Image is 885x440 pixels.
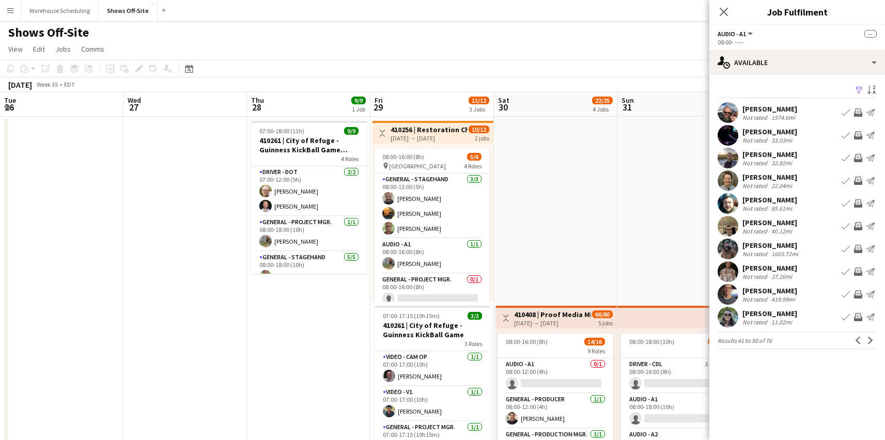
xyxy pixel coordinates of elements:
[352,105,365,113] div: 1 Job
[742,136,769,144] div: Not rated
[250,101,264,113] span: 28
[496,101,509,113] span: 30
[251,121,367,274] app-job-card: 07:00-18:00 (11h)9/9410261 | City of Refuge - Guinness KickBall Game Load In4 RolesDriver - DOT2/...
[769,295,797,303] div: 419.99mi
[769,136,794,144] div: 33.03mi
[742,295,769,303] div: Not rated
[375,386,490,421] app-card-role: Video - V11/107:00-17:00 (10h)[PERSON_NAME]
[351,97,366,104] span: 9/9
[742,205,769,212] div: Not rated
[769,273,794,280] div: 37.26mi
[498,96,509,105] span: Sat
[34,81,60,88] span: Week 35
[742,250,769,258] div: Not rated
[4,42,27,56] a: View
[742,227,769,235] div: Not rated
[709,5,885,19] h3: Job Fulfilment
[468,312,482,320] span: 3/3
[375,351,490,386] app-card-role: Video - Cam Op1/107:00-17:00 (10h)[PERSON_NAME]
[382,153,424,161] span: 08:00-16:00 (8h)
[708,338,728,345] span: 13/16
[81,44,104,54] span: Comms
[584,338,605,345] span: 14/16
[742,182,769,190] div: Not rated
[251,216,367,252] app-card-role: General - Project Mgr.1/108:00-18:00 (10h)[PERSON_NAME]
[375,96,383,105] span: Fri
[128,96,141,105] span: Wed
[344,127,359,135] span: 9/9
[8,25,89,40] h1: Shows Off-Site
[498,394,613,429] app-card-role: General - Producer1/108:00-12:00 (4h)[PERSON_NAME]
[251,166,367,216] app-card-role: Driver - DOT2/207:00-12:00 (5h)[PERSON_NAME][PERSON_NAME]
[514,310,591,319] h3: 410408 | Proof Media Mix - Virgin Cruise 2025
[469,97,489,104] span: 11/12
[718,30,754,38] button: Audio - A1
[592,97,613,104] span: 22/25
[259,127,304,135] span: 07:00-18:00 (11h)
[3,101,16,113] span: 26
[742,104,797,114] div: [PERSON_NAME]
[587,347,605,355] span: 9 Roles
[55,44,71,54] span: Jobs
[469,105,489,113] div: 3 Jobs
[621,394,737,429] app-card-role: Audio - A10/108:00-18:00 (10h)
[469,125,489,133] span: 10/12
[742,159,769,167] div: Not rated
[51,42,75,56] a: Jobs
[64,81,75,88] div: EDT
[742,286,797,295] div: [PERSON_NAME]
[742,318,769,326] div: Not rated
[718,337,772,344] span: Results 41 to 50 of 76
[742,127,797,136] div: [PERSON_NAME]
[742,273,769,280] div: Not rated
[383,312,440,320] span: 07:00-17:15 (10h15m)
[769,250,800,258] div: 1603.72mi
[742,172,797,182] div: [PERSON_NAME]
[742,309,797,318] div: [PERSON_NAME]
[592,310,613,318] span: 66/80
[629,338,674,345] span: 08:00-18:00 (10h)
[33,44,45,54] span: Edit
[769,227,794,235] div: 40.12mi
[742,218,797,227] div: [PERSON_NAME]
[126,101,141,113] span: 27
[718,38,877,46] div: 08:00- --:--
[8,44,23,54] span: View
[374,174,490,239] app-card-role: General - Stagehand3/308:00-13:00 (5h)[PERSON_NAME][PERSON_NAME][PERSON_NAME]
[467,153,482,161] span: 5/6
[593,105,612,113] div: 4 Jobs
[718,30,746,38] span: Audio - A1
[8,80,32,90] div: [DATE]
[769,114,797,121] div: 1574.6mi
[374,274,490,309] app-card-role: General - Project Mgr.0/108:00-16:00 (8h)
[475,133,489,142] div: 2 jobs
[514,319,591,327] div: [DATE] → [DATE]
[29,42,49,56] a: Edit
[99,1,158,21] button: Shows Off-Site
[742,114,769,121] div: Not rated
[464,340,482,348] span: 3 Roles
[374,149,490,302] app-job-card: 08:00-16:00 (8h)5/6 [GEOGRAPHIC_DATA]4 RolesGeneral - Stagehand3/308:00-13:00 (5h)[PERSON_NAME][P...
[374,239,490,274] app-card-role: Audio - A11/108:00-16:00 (8h)[PERSON_NAME]
[769,318,794,326] div: 11.02mi
[709,50,885,75] div: Available
[620,101,634,113] span: 31
[464,162,482,170] span: 4 Roles
[391,125,468,134] h3: 410256 | Restoration Church - [GEOGRAPHIC_DATA] 2025
[769,159,794,167] div: 32.82mi
[864,30,877,38] span: --
[21,1,99,21] button: Warehouse Scheduling
[742,241,800,250] div: [PERSON_NAME]
[391,134,468,142] div: [DATE] → [DATE]
[341,155,359,163] span: 4 Roles
[598,318,613,327] div: 5 jobs
[375,321,490,339] h3: 410261 | City of Refuge - Guinness KickBall Game
[251,136,367,154] h3: 410261 | City of Refuge - Guinness KickBall Game Load In
[769,205,794,212] div: 85.61mi
[498,358,613,394] app-card-role: Audio - A10/108:00-12:00 (4h)
[622,96,634,105] span: Sun
[506,338,548,345] span: 08:00-16:00 (8h)
[251,252,367,347] app-card-role: General - Stagehand5/508:00-18:00 (10h)[PERSON_NAME]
